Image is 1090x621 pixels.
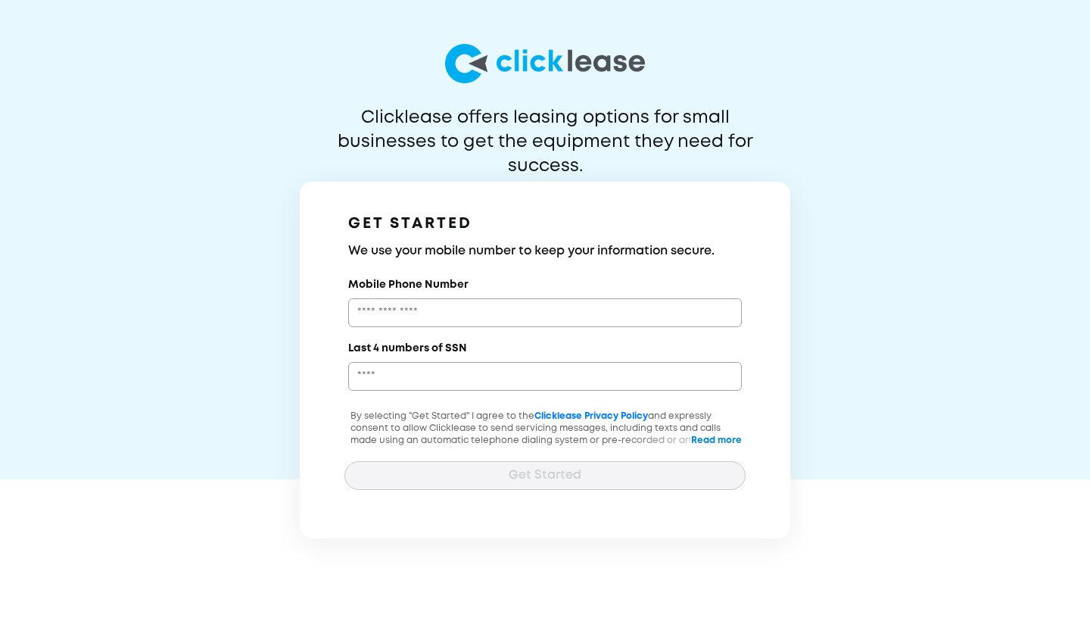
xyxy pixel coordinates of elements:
h1: GET STARTED [348,212,742,236]
img: logo-larg [445,44,645,83]
button: Get Started [344,461,746,490]
p: Clicklease offers leasing options for small businesses to get the equipment they need for success. [301,106,789,154]
a: Clicklease Privacy Policy [534,412,648,420]
p: By selecting "Get Started" I agree to the and expressly consent to allow Clicklease to send servi... [344,410,746,483]
label: Last 4 numbers of SSN [348,341,467,356]
label: Mobile Phone Number [348,277,469,292]
h3: We use your mobile number to keep your information secure. [348,242,742,261]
